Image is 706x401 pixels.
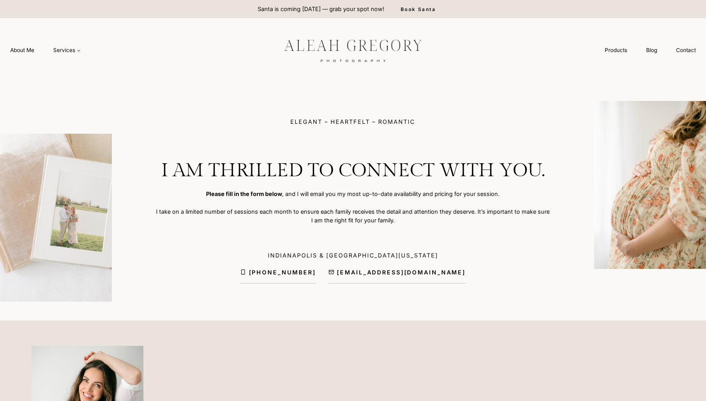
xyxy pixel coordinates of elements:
[240,253,466,265] h5: INDIANAPOLIS & [GEOGRAPHIC_DATA][US_STATE]
[156,161,550,180] h1: i am thrilled to connect with you.
[249,268,316,277] span: [PHONE_NUMBER]
[156,190,550,198] p: , and I will email you my most up-to-date availability and pricing for your session.
[290,119,415,125] h5: ELEGANT – HEARTFELT – ROMANTIC
[53,46,81,54] span: Services
[667,43,705,58] a: Contact
[595,43,637,58] a: Products
[329,268,466,283] a: [EMAIL_ADDRESS][DOMAIN_NAME]
[156,207,550,224] p: I take on a limited number of sessions each month to ensure each family receives the detail and a...
[595,43,705,58] nav: Secondary
[258,5,384,13] p: Santa is coming [DATE] — grab your spot now!
[594,101,706,269] img: Pregnant woman in floral dress holding belly.
[1,43,90,58] nav: Primary
[637,43,667,58] a: Blog
[264,34,442,67] img: aleah gregory logo
[206,190,282,197] strong: Please fill in the form below
[337,268,466,277] span: [EMAIL_ADDRESS][DOMAIN_NAME]
[1,43,44,58] a: About Me
[44,43,90,58] a: Services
